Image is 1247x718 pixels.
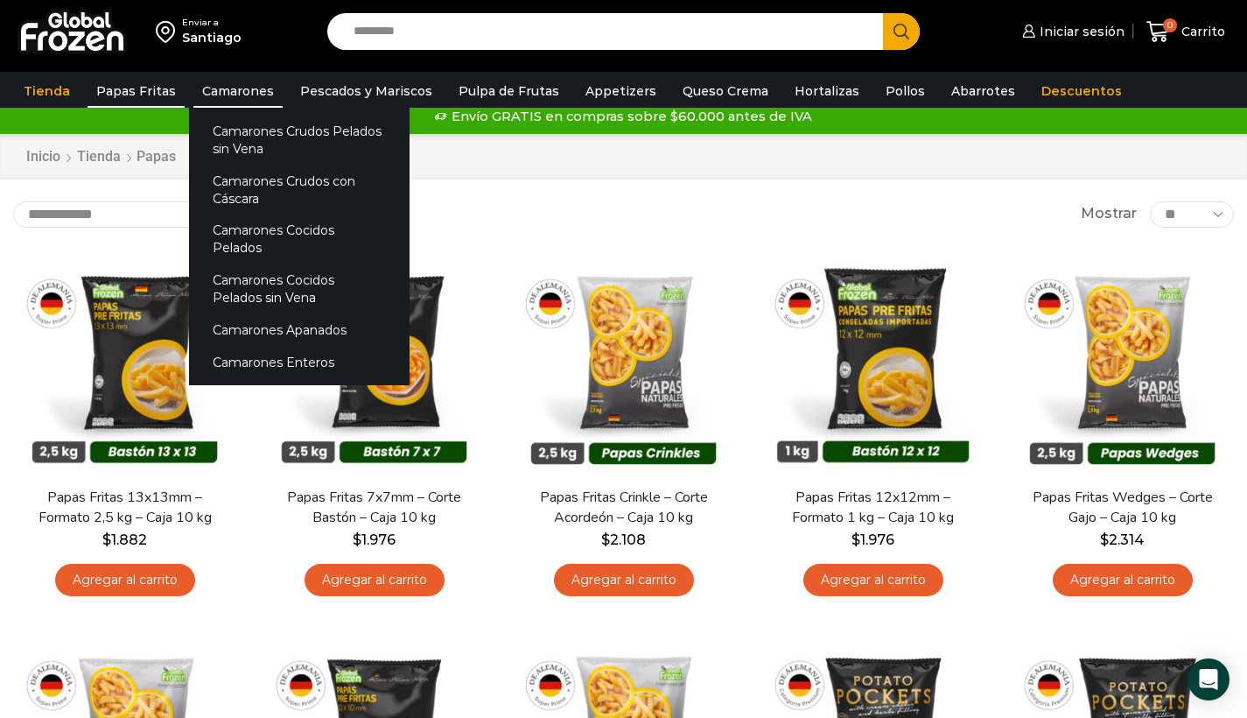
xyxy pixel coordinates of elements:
[189,165,410,215] a: Camarones Crudos con Cáscara
[1177,23,1225,40] span: Carrito
[189,115,410,165] a: Camarones Crudos Pelados sin Vena
[1163,18,1177,32] span: 0
[1081,204,1137,224] span: Mostrar
[15,74,79,108] a: Tienda
[189,346,410,378] a: Camarones Enteros
[1100,531,1145,548] bdi: 2.314
[1187,658,1229,700] div: Open Intercom Messenger
[554,564,694,596] a: Agregar al carrito: “Papas Fritas Crinkle - Corte Acordeón - Caja 10 kg”
[189,264,410,314] a: Camarones Cocidos Pelados sin Vena
[1022,488,1223,528] a: Papas Fritas Wedges – Corte Gajo – Caja 10 kg
[13,201,236,228] select: Pedido de la tienda
[877,74,934,108] a: Pollos
[156,17,182,46] img: address-field-icon.svg
[353,531,361,548] span: $
[189,215,410,264] a: Camarones Cocidos Pelados
[137,148,176,165] h1: Papas
[1100,531,1109,548] span: $
[1142,11,1229,53] a: 0 Carrito
[25,147,176,167] nav: Breadcrumb
[1018,14,1124,49] a: Iniciar sesión
[601,531,610,548] span: $
[25,147,61,167] a: Inicio
[851,531,860,548] span: $
[353,531,396,548] bdi: 1.976
[1033,74,1131,108] a: Descuentos
[76,147,122,167] a: Tienda
[601,531,646,548] bdi: 2.108
[88,74,185,108] a: Papas Fritas
[883,13,920,50] button: Search button
[786,74,868,108] a: Hortalizas
[942,74,1024,108] a: Abarrotes
[773,488,974,528] a: Papas Fritas 12x12mm – Formato 1 kg – Caja 10 kg
[182,17,242,29] div: Enviar a
[577,74,665,108] a: Appetizers
[189,314,410,347] a: Camarones Apanados
[803,564,943,596] a: Agregar al carrito: “Papas Fritas 12x12mm - Formato 1 kg - Caja 10 kg”
[274,488,475,528] a: Papas Fritas 7x7mm – Corte Bastón – Caja 10 kg
[182,29,242,46] div: Santiago
[674,74,777,108] a: Queso Crema
[305,564,445,596] a: Agregar al carrito: “Papas Fritas 7x7mm - Corte Bastón - Caja 10 kg”
[851,531,894,548] bdi: 1.976
[102,531,147,548] bdi: 1.882
[1035,23,1124,40] span: Iniciar sesión
[1053,564,1193,596] a: Agregar al carrito: “Papas Fritas Wedges – Corte Gajo - Caja 10 kg”
[450,74,568,108] a: Pulpa de Frutas
[523,488,725,528] a: Papas Fritas Crinkle – Corte Acordeón – Caja 10 kg
[102,531,111,548] span: $
[55,564,195,596] a: Agregar al carrito: “Papas Fritas 13x13mm - Formato 2,5 kg - Caja 10 kg”
[291,74,441,108] a: Pescados y Mariscos
[193,74,283,108] a: Camarones
[25,488,226,528] a: Papas Fritas 13x13mm – Formato 2,5 kg – Caja 10 kg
